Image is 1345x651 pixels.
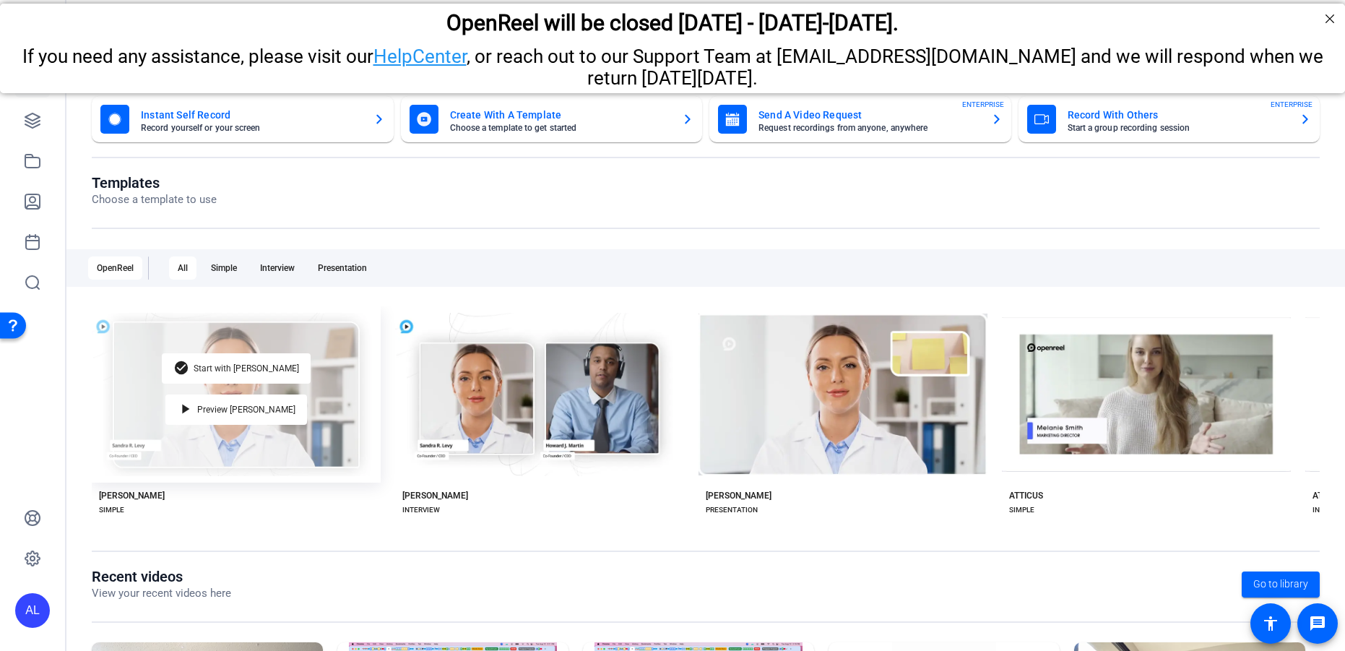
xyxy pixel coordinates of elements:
span: Preview [PERSON_NAME] [197,405,295,414]
h1: Templates [92,174,217,191]
button: Record With OthersStart a group recording sessionENTERPRISE [1019,96,1320,142]
p: Choose a template to use [92,191,217,208]
button: Instant Self RecordRecord yourself or your screen [92,96,394,142]
mat-card-title: Instant Self Record [141,106,362,124]
div: Interview [251,256,303,280]
a: HelpCenter [373,42,467,64]
span: ENTERPRISE [1271,99,1312,110]
div: SIMPLE [1009,504,1034,516]
p: View your recent videos here [92,585,231,602]
div: AL [15,593,50,628]
div: Presentation [309,256,376,280]
span: ENTERPRISE [962,99,1004,110]
mat-icon: check_circle [173,360,191,377]
div: [PERSON_NAME] [99,490,165,501]
mat-icon: accessibility [1262,615,1279,632]
span: Start with [PERSON_NAME] [194,364,299,373]
span: If you need any assistance, please visit our , or reach out to our Support Team at [EMAIL_ADDRESS... [22,42,1323,85]
mat-card-subtitle: Choose a template to get started [450,124,671,132]
a: Go to library [1242,572,1320,598]
mat-icon: message [1309,615,1326,632]
div: OpenReel will be closed [DATE] - [DATE]-[DATE]. [18,7,1327,32]
mat-card-title: Record With Others [1068,106,1289,124]
div: ATTICUS [1009,490,1043,501]
div: All [169,256,196,280]
mat-card-title: Send A Video Request [758,106,979,124]
h1: Recent videos [92,568,231,585]
div: [PERSON_NAME] [402,490,468,501]
div: PRESENTATION [706,504,758,516]
button: Send A Video RequestRequest recordings from anyone, anywhereENTERPRISE [709,96,1011,142]
button: Create With A TemplateChoose a template to get started [401,96,703,142]
mat-card-subtitle: Start a group recording session [1068,124,1289,132]
span: Go to library [1253,577,1308,592]
mat-card-title: Create With A Template [450,106,671,124]
div: SIMPLE [99,504,124,516]
mat-icon: play_arrow [177,401,194,418]
div: Simple [202,256,246,280]
div: OpenReel [88,256,142,280]
mat-card-subtitle: Request recordings from anyone, anywhere [758,124,979,132]
div: INTERVIEW [402,504,440,516]
div: [PERSON_NAME] [706,490,771,501]
mat-card-subtitle: Record yourself or your screen [141,124,362,132]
